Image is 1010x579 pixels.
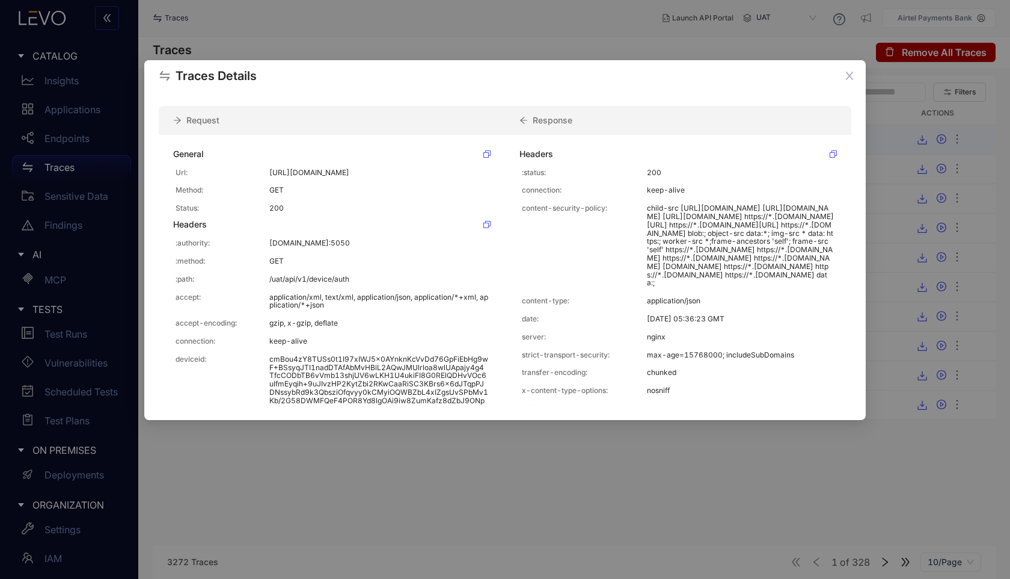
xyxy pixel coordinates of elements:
[176,169,269,177] p: Url:
[173,116,182,125] span: arrow-right
[176,355,269,421] p: deviceid:
[647,333,834,341] p: nginx
[522,333,647,341] p: server:
[176,257,269,265] p: :method:
[269,355,488,421] p: cmBou4zY8TUSs0t1I97xIWJ5x0AYnknKcVvDd76GpFiEbHg9wF+BSsyqJTI1nadDTAfAbMvHBiL2AQwJMUlrloa8wlUApajy4...
[522,169,647,177] p: :status:
[269,337,488,345] p: keep-alive
[176,239,269,247] p: :authority:
[269,186,488,194] p: GET
[647,351,834,359] p: max-age=15768000; includeSubDomains
[522,368,647,377] p: transfer-encoding:
[159,70,171,82] span: swap
[522,186,647,194] p: connection:
[269,169,488,177] p: [URL][DOMAIN_NAME]
[176,293,269,310] p: accept:
[647,186,834,194] p: keep-alive
[522,386,647,395] p: x-content-type-options:
[159,70,851,82] span: Traces Details
[176,275,269,283] p: :path:
[176,204,269,212] p: Status:
[647,297,834,305] p: application/json
[269,293,488,310] p: application/xml, text/xml, application/json, application/*+xml, application/*+json
[519,149,553,159] div: Headers
[269,239,488,247] p: [DOMAIN_NAME]:5050
[176,186,269,194] p: Method:
[269,204,488,212] p: 200
[647,368,834,377] p: chunked
[505,106,851,135] div: Response
[176,319,269,327] p: accept-encoding:
[176,337,269,345] p: connection:
[522,404,647,413] p: x-frame-options:
[269,257,488,265] p: GET
[647,315,834,323] p: [DATE] 05:36:23 GMT
[522,315,647,323] p: date:
[647,204,834,287] p: child-src [URL][DOMAIN_NAME] [URL][DOMAIN_NAME] [URL][DOMAIN_NAME] https://*.[DOMAIN_NAME][URL] h...
[647,169,834,177] p: 200
[159,106,505,135] div: Request
[647,404,834,413] p: SAMEORIGIN
[844,70,855,81] span: close
[522,351,647,359] p: strict-transport-security:
[647,386,834,395] p: nosniff
[173,220,207,229] div: Headers
[269,319,488,327] p: gzip, x-gzip, deflate
[269,275,488,283] p: /uat/api/v1/device/auth
[522,204,647,287] p: content-security-policy:
[519,116,528,125] span: arrow-left
[833,60,866,93] button: Close
[173,149,204,159] div: General
[522,297,647,305] p: content-type:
